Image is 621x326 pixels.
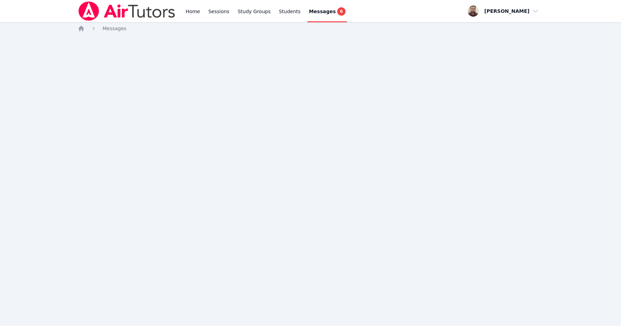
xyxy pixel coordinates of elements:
[103,26,127,31] span: Messages
[78,25,544,32] nav: Breadcrumb
[309,8,335,15] span: Messages
[78,1,176,21] img: Air Tutors
[103,25,127,32] a: Messages
[337,7,346,16] span: 6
